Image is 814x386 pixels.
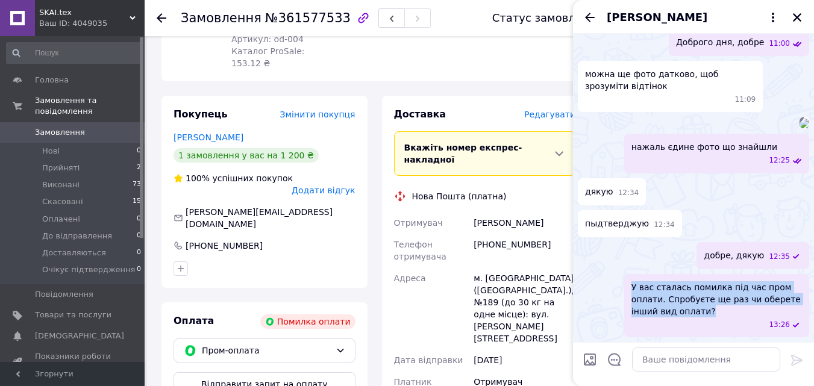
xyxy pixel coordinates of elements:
[800,119,809,128] img: 647cc93c-6594-4a42-9b10-603a27e81bd1_w500_h500
[42,163,80,173] span: Прийняті
[174,315,214,326] span: Оплата
[35,351,111,373] span: Показники роботи компанії
[524,110,575,119] span: Редагувати
[492,12,603,24] div: Статус замовлення
[174,132,243,142] a: [PERSON_NAME]
[585,217,649,230] span: пыдтверджую
[631,141,777,153] span: нажаль єдине фото що знайшли
[35,75,69,86] span: Головна
[39,18,145,29] div: Ваш ID: 4049035
[654,220,675,230] span: 12:34 12.09.2025
[174,108,228,120] span: Покупець
[471,349,578,371] div: [DATE]
[42,214,80,225] span: Оплачені
[769,320,790,330] span: 13:26 12.09.2025
[607,352,622,367] button: Відкрити шаблони відповідей
[42,146,60,157] span: Нові
[769,252,790,262] span: 12:35 12.09.2025
[231,34,304,44] span: Артикул: od-004
[585,68,756,92] span: можна ще фото датково, щоб зрозуміти відтінок
[137,214,141,225] span: 0
[631,281,802,317] span: У вас сталась помилка під час пром оплати. Спробуєте ще раз чи оберете інший вид оплати?
[790,10,804,25] button: Закрити
[186,173,210,183] span: 100%
[42,264,135,275] span: Очікує підтвердження
[735,95,756,105] span: 11:09 12.09.2025
[769,155,790,166] span: 12:25 12.09.2025
[607,10,780,25] button: [PERSON_NAME]
[394,355,463,365] span: Дата відправки
[137,146,141,157] span: 0
[471,212,578,234] div: [PERSON_NAME]
[676,36,765,49] span: Доброго дня, добре
[42,231,112,241] span: До відправлення
[133,196,141,207] span: 15
[42,196,83,207] span: Скасовані
[133,179,141,190] span: 73
[409,190,510,202] div: Нова Пошта (платна)
[394,218,443,228] span: Отримувач
[704,249,764,262] span: добре, дякую
[35,289,93,300] span: Повідомлення
[35,127,85,138] span: Замовлення
[280,110,355,119] span: Змінити покупця
[404,143,522,164] span: Вкажіть номер експрес-накладної
[260,314,355,329] div: Помилка оплати
[202,344,331,357] span: Пром-оплата
[137,231,141,241] span: 0
[6,42,142,64] input: Пошук
[174,148,319,163] div: 1 замовлення у вас на 1 200 ₴
[265,11,351,25] span: №361577533
[394,240,446,261] span: Телефон отримувача
[394,273,426,283] span: Адреса
[42,179,80,190] span: Виконані
[292,185,355,195] span: Додати відгук
[231,46,304,68] span: Каталог ProSale: 153.12 ₴
[394,108,446,120] span: Доставка
[607,10,707,25] span: [PERSON_NAME]
[583,10,597,25] button: Назад
[471,234,578,267] div: [PHONE_NUMBER]
[35,95,145,117] span: Замовлення та повідомлення
[174,172,293,184] div: успішних покупок
[39,7,130,18] span: SKAI.tex
[585,185,613,198] span: дякую
[137,163,141,173] span: 2
[137,264,141,275] span: 0
[471,267,578,349] div: м. [GEOGRAPHIC_DATA] ([GEOGRAPHIC_DATA].), №189 (до 30 кг на одне місце): вул. [PERSON_NAME][STRE...
[618,188,639,198] span: 12:34 12.09.2025
[137,247,141,258] span: 0
[186,207,333,229] span: [PERSON_NAME][EMAIL_ADDRESS][DOMAIN_NAME]
[181,11,261,25] span: Замовлення
[42,247,106,258] span: Доставляються
[35,331,124,341] span: [DEMOGRAPHIC_DATA]
[35,310,111,320] span: Товари та послуги
[157,12,166,24] div: Повернутися назад
[184,240,264,252] div: [PHONE_NUMBER]
[769,39,790,49] span: 11:00 12.09.2025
